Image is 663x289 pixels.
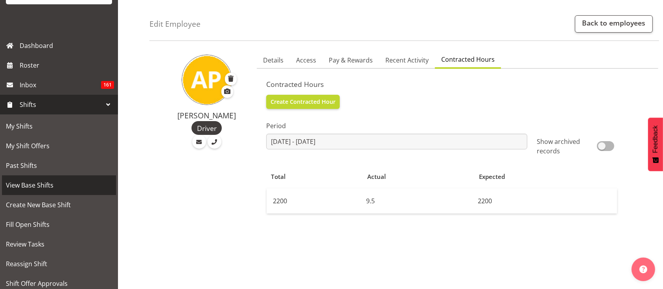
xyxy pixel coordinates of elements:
[2,175,116,195] a: View Base Shifts
[329,55,373,65] span: Pay & Rewards
[2,195,116,215] a: Create New Base Shift
[271,172,286,181] span: Total
[6,160,112,171] span: Past Shifts
[192,135,206,149] a: Email Employee
[6,120,112,132] span: My Shifts
[648,118,663,171] button: Feedback - Show survey
[479,172,505,181] span: Expected
[639,265,647,273] img: help-xxl-2.png
[20,99,102,110] span: Shifts
[652,125,659,153] span: Feedback
[267,188,363,214] td: 2200
[20,79,101,91] span: Inbox
[208,135,221,149] a: Call Employee
[197,123,217,133] span: Driver
[2,254,116,274] a: Reassign Shift
[6,179,112,191] span: View Base Shifts
[367,172,386,181] span: Actual
[166,111,247,120] h4: [PERSON_NAME]
[2,156,116,175] a: Past Shifts
[6,258,112,270] span: Reassign Shift
[266,121,527,131] label: Period
[101,81,114,89] span: 161
[6,199,112,211] span: Create New Base Shift
[2,116,116,136] a: My Shifts
[266,134,527,149] input: Click to select...
[182,55,232,105] img: andrew-poole7464.jpg
[363,188,475,214] td: 9.5
[385,55,429,65] span: Recent Activity
[266,95,340,109] button: Create Contracted Hour
[266,80,649,88] h5: Contracted Hours
[20,40,114,52] span: Dashboard
[263,55,284,65] span: Details
[149,20,201,28] h4: Edit Employee
[2,215,116,234] a: Fill Open Shifts
[475,188,617,214] td: 2200
[6,219,112,230] span: Fill Open Shifts
[537,137,597,156] span: Show archived records
[6,140,112,152] span: My Shift Offers
[441,55,495,64] span: Contracted Hours
[2,234,116,254] a: Review Tasks
[296,55,316,65] span: Access
[6,238,112,250] span: Review Tasks
[20,59,114,71] span: Roster
[271,98,335,106] span: Create Contracted Hour
[2,136,116,156] a: My Shift Offers
[575,15,653,33] a: Back to employees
